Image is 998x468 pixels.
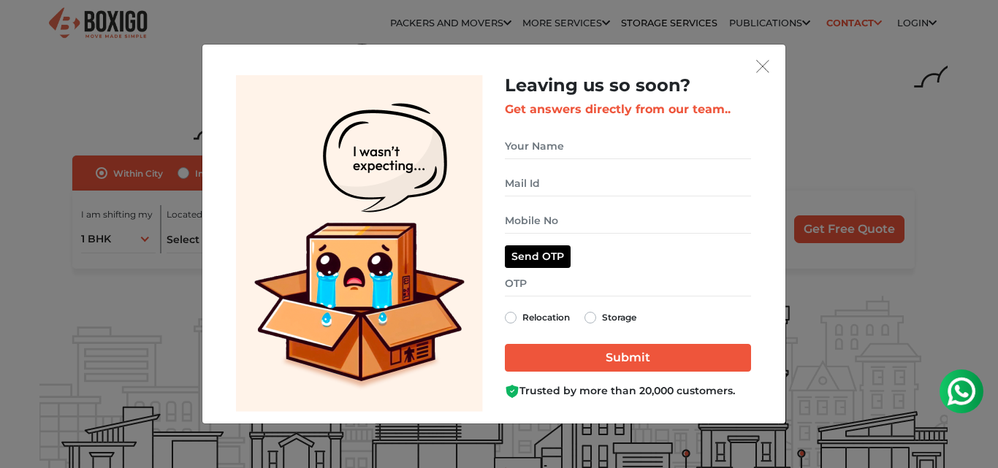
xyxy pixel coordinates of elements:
input: Mobile No [505,208,751,234]
img: Lead Welcome Image [236,75,483,412]
h2: Leaving us so soon? [505,75,751,96]
input: Mail Id [505,171,751,196]
img: exit [756,60,769,73]
div: Trusted by more than 20,000 customers. [505,383,751,399]
label: Relocation [522,309,570,326]
button: Send OTP [505,245,571,268]
img: Boxigo Customer Shield [505,384,519,399]
input: Your Name [505,134,751,159]
h3: Get answers directly from our team.. [505,102,751,116]
input: Submit [505,344,751,372]
label: Storage [602,309,636,326]
img: whatsapp-icon.svg [15,15,44,44]
input: OTP [505,271,751,296]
